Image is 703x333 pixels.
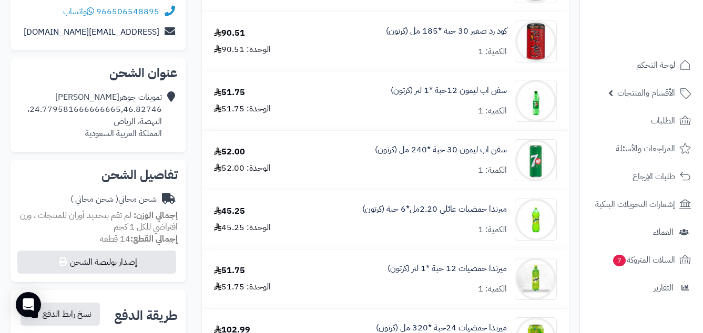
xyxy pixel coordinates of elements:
[19,67,178,79] h2: عنوان الشحن
[515,199,556,241] img: 1747544486-c60db756-6ee7-44b0-a7d4-ec449800-90x90.jpg
[612,253,675,267] span: السلات المتروكة
[43,308,91,320] span: نسخ رابط الدفع
[70,193,157,205] div: شحن مجاني
[586,136,697,161] a: المراجعات والأسئلة
[214,103,271,115] div: الوحدة: 51.75
[586,164,697,189] a: طلبات الإرجاع
[653,225,674,240] span: العملاء
[214,27,245,39] div: 90.51
[214,162,271,174] div: الوحدة: 52.00
[70,193,118,205] span: ( شحن مجاني )
[214,44,271,56] div: الوحدة: 90.51
[214,222,271,234] div: الوحدة: 45.25
[586,275,697,300] a: التقارير
[586,192,697,217] a: إشعارات التحويلات البنكية
[375,144,507,156] a: سفن اب ليمون 30 حبة *240 مل (كرتون)
[214,265,245,277] div: 51.75
[478,164,507,176] div: الكمية: 1
[478,46,507,58] div: الكمية: 1
[616,141,675,156] span: المراجعات والأسئلة
[651,113,675,128] span: الطلبات
[586,108,697,133] a: الطلبات
[586,53,697,78] a: لوحة التحكم
[24,26,159,38] a: [EMAIL_ADDRESS][DOMAIN_NAME]
[19,169,178,181] h2: تفاصيل الشحن
[586,220,697,245] a: العملاء
[214,205,245,217] div: 45.25
[391,85,507,97] a: سفن اب ليمون 12حبة *1 لتر (كرتون)
[214,281,271,293] div: الوحدة: 51.75
[515,80,556,122] img: 1747540828-789ab214-413e-4ccd-b32f-1699f0bc-90x90.jpg
[478,224,507,236] div: الكمية: 1
[130,233,178,245] strong: إجمالي القطع:
[96,5,159,18] a: 966506548895
[386,25,507,37] a: كود رد صغير 30 حبة *185 مل (كرتون)
[214,87,245,99] div: 51.75
[595,197,675,212] span: إشعارات التحويلات البنكية
[515,139,556,181] img: 1747541124-caa6673e-b677-477c-bbb4-b440b79b-90x90.jpg
[214,146,245,158] div: 52.00
[586,247,697,273] a: السلات المتروكة7
[21,303,100,326] button: نسخ رابط الدفع
[617,86,675,100] span: الأقسام والمنتجات
[478,283,507,295] div: الكمية: 1
[20,209,178,234] span: لم تقم بتحديد أوزان للمنتجات ، وزن افتراضي للكل 1 كجم
[362,203,507,215] a: ميرندا حمضيات عائلي 2.20مل*6 حبة (كرتون)
[636,58,675,72] span: لوحة التحكم
[515,258,556,300] img: 1747566256-XP8G23evkchGmxKUr8YaGb2gsq2hZno4-90x90.jpg
[17,251,176,274] button: إصدار بوليصة الشحن
[100,233,178,245] small: 14 قطعة
[631,18,693,40] img: logo-2.png
[633,169,675,184] span: طلبات الإرجاع
[388,263,507,275] a: ميرندا حمضيات 12 حبة *1 لتر (كرتون)
[27,91,162,139] div: تموينات جوهر[PERSON_NAME] 24.779581666666665,46.82746، النهضة، الرياض المملكة العربية السعودية
[114,309,178,322] h2: طريقة الدفع
[478,105,507,117] div: الكمية: 1
[134,209,178,222] strong: إجمالي الوزن:
[613,254,626,266] span: 7
[16,292,41,317] div: Open Intercom Messenger
[515,20,556,63] img: 1747536337-61lY7EtfpmL._AC_SL1500-90x90.jpg
[63,5,94,18] a: واتساب
[654,280,674,295] span: التقارير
